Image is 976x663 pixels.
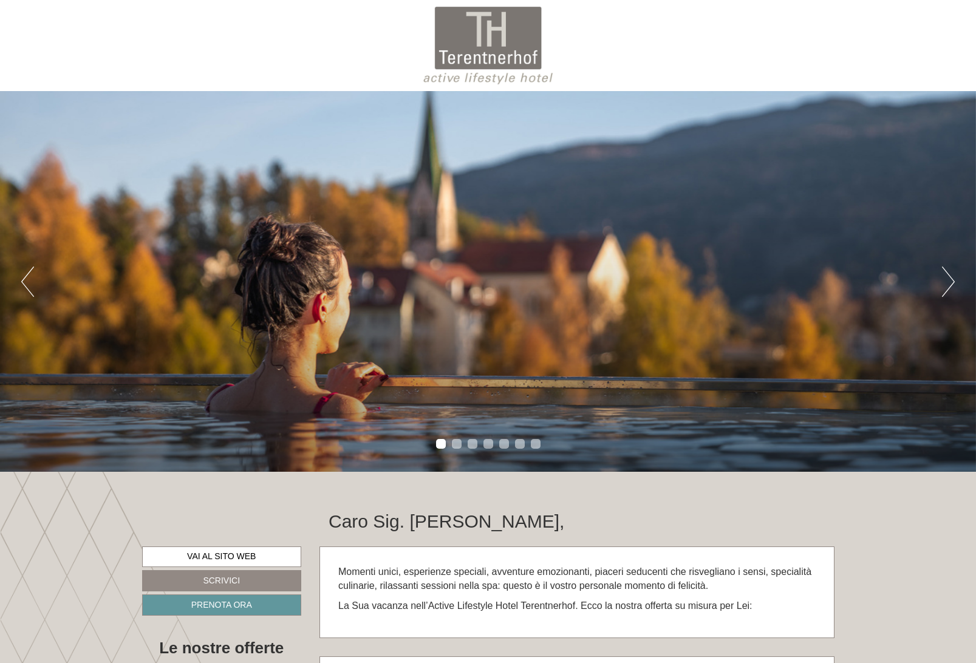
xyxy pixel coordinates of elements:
[21,267,34,297] button: Previous
[338,599,816,613] p: La Sua vacanza nell’Active Lifestyle Hotel Terentnerhof. Ecco la nostra offerta su misura per Lei:
[142,546,302,567] a: Vai al sito web
[142,637,302,659] div: Le nostre offerte
[329,511,564,531] h1: Caro Sig. [PERSON_NAME],
[142,570,302,591] a: Scrivici
[942,267,955,297] button: Next
[142,594,302,616] a: Prenota ora
[338,565,816,593] p: Momenti unici, esperienze speciali, avventure emozionanti, piaceri seducenti che risvegliano i se...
